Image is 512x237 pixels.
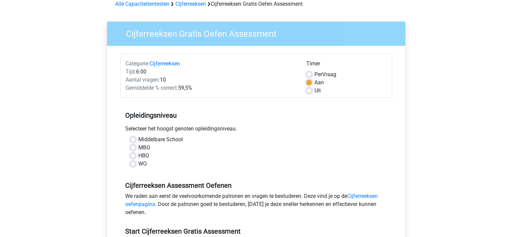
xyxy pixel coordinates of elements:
[138,136,183,144] label: Middelbare School
[149,60,180,67] a: Cijferreeksen
[121,68,301,76] div: 6:00
[314,87,321,95] label: Uit
[138,144,150,152] label: MBO
[125,227,387,235] h5: Start Cijferreeksen Gratis Assessment
[314,71,322,78] span: Per
[138,152,149,160] label: HBO
[314,70,336,79] label: Vraag
[121,84,301,92] div: 59,5%
[314,79,324,87] label: Aan
[120,192,392,219] div: We raden aan eerst de veelvoorkomende patronen en vragen te bestuderen. Deze vind je op de . Door...
[120,125,392,136] div: Selecteer het hoogst genoten opleidingsniveau.
[125,181,387,189] h5: Cijferreeksen Assessment Oefenen
[118,26,400,39] h3: Cijferreeksen Gratis Oefen Assessment
[138,160,147,168] label: WO
[175,1,206,7] a: Cijferreeksen
[115,1,169,7] a: Alle Capaciteitentesten
[125,109,387,122] h5: Opleidingsniveau
[306,60,387,70] div: Timer
[126,60,149,67] span: Categorie:
[121,76,301,84] div: 10
[126,68,136,75] span: Tijd:
[126,77,160,83] span: Aantal vragen:
[126,85,178,91] span: Gemiddelde % correct:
